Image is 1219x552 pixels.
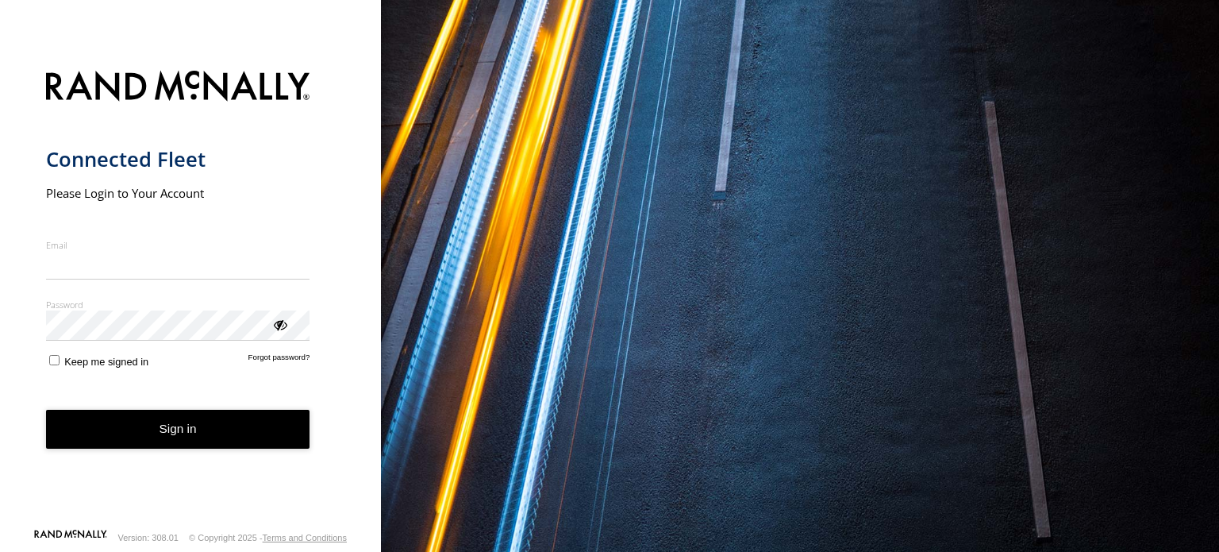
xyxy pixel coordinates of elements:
h2: Please Login to Your Account [46,185,310,201]
button: Sign in [46,410,310,449]
label: Email [46,239,310,251]
a: Terms and Conditions [263,533,347,542]
h1: Connected Fleet [46,146,310,172]
a: Visit our Website [34,530,107,546]
span: Keep me signed in [64,356,148,368]
div: © Copyright 2025 - [189,533,347,542]
form: main [46,61,336,528]
label: Password [46,299,310,311]
input: Keep me signed in [49,355,60,365]
div: ViewPassword [271,316,287,332]
div: Version: 308.01 [118,533,179,542]
a: Forgot password? [248,353,310,368]
img: Rand McNally [46,68,310,108]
